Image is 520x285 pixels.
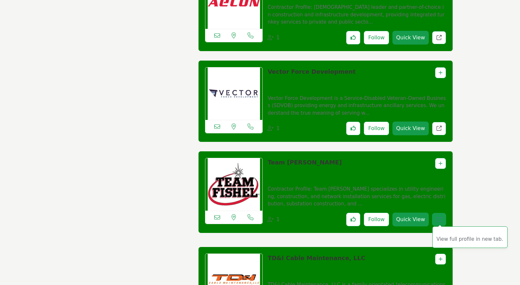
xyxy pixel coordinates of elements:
[205,158,263,211] img: Team Fishel
[439,70,442,75] a: Add To List
[276,217,280,222] span: 1
[268,185,446,208] p: Contractor Profile: Team [PERSON_NAME] specializes in utility engineering, construction, and netw...
[346,213,360,226] button: Like listing
[268,34,280,42] div: Followers
[432,213,446,226] a: Redirect to listing
[436,236,504,243] p: View full profile in new tab.
[268,255,365,261] a: TD&I Cable Maintenance, LLC
[346,122,360,135] button: Like listing
[364,31,389,45] button: Follow
[205,67,263,120] img: Vector Force Development
[364,213,389,226] button: Follow
[276,125,280,131] span: 1
[392,31,428,45] button: Quick View
[268,67,355,89] p: Vector Force Development
[268,95,446,117] p: Vector Force Development is a Service-Disabled Veteran-Owned Business (SDVOB) providing energy an...
[392,213,428,226] button: Quick View
[392,122,428,135] button: Quick View
[268,254,365,275] p: TD&I Cable Maintenance, LLC
[432,122,446,135] a: Redirect to listing
[439,256,442,262] a: Add To List
[268,181,446,208] a: Contractor Profile: Team [PERSON_NAME] specializes in utility engineering, construction, and netw...
[268,91,446,117] a: Vector Force Development is a Service-Disabled Veteran-Owned Business (SDVOB) providing energy an...
[346,31,360,45] button: Like listing
[268,216,280,223] div: Followers
[268,125,280,132] div: Followers
[439,161,442,166] a: Add To List
[268,4,446,26] p: Contractor Profile: [DEMOGRAPHIC_DATA] leader and partner-of-choice in construction and infrastru...
[268,158,342,180] p: Team Fishel
[268,159,342,166] a: Team [PERSON_NAME]
[276,35,280,41] span: 1
[364,122,389,135] button: Follow
[268,68,355,75] a: Vector Force Development
[432,31,446,45] a: Redirect to listing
